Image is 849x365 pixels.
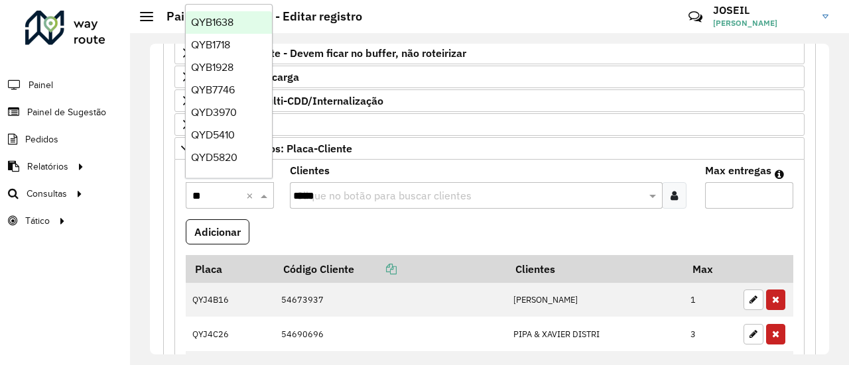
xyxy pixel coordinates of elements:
[507,317,684,351] td: PIPA & XAVIER DISTRI
[684,255,737,283] th: Max
[25,214,50,228] span: Tático
[713,17,813,29] span: [PERSON_NAME]
[186,317,274,351] td: QYJ4C26
[191,152,237,163] span: QYD5820
[174,66,805,88] a: Cliente para Recarga
[274,283,506,317] td: 54673937
[196,95,383,106] span: Cliente para Multi-CDD/Internalização
[681,3,710,31] a: Contato Rápido
[705,162,771,178] label: Max entregas
[274,255,506,283] th: Código Cliente
[185,4,273,178] ng-dropdown-panel: Options list
[274,317,506,351] td: 54690696
[191,17,233,28] span: QYB1638
[174,137,805,160] a: Mapas Sugeridos: Placa-Cliente
[684,283,737,317] td: 1
[174,113,805,136] a: Cliente Retira
[191,39,230,50] span: QYB1718
[186,219,249,244] button: Adicionar
[196,48,466,58] span: Preservar Cliente - Devem ficar no buffer, não roteirizar
[174,89,805,112] a: Cliente para Multi-CDD/Internalização
[25,132,58,146] span: Pedidos
[191,107,237,118] span: QYD3970
[191,84,235,95] span: QYB7746
[186,255,274,283] th: Placa
[191,129,235,140] span: QYD5410
[290,162,330,178] label: Clientes
[191,62,233,73] span: QYB1928
[246,187,257,203] span: Clear all
[775,169,784,180] em: Máximo de clientes que serão colocados na mesma rota com os clientes informados
[153,9,362,24] h2: Painel de Sugestão - Editar registro
[27,105,106,119] span: Painel de Sugestão
[684,317,737,351] td: 3
[507,255,684,283] th: Clientes
[196,143,352,154] span: Mapas Sugeridos: Placa-Cliente
[27,187,67,201] span: Consultas
[186,283,274,317] td: QYJ4B16
[29,78,53,92] span: Painel
[354,262,397,276] a: Copiar
[507,283,684,317] td: [PERSON_NAME]
[174,42,805,64] a: Preservar Cliente - Devem ficar no buffer, não roteirizar
[27,160,68,174] span: Relatórios
[713,4,813,17] h3: JOSEIL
